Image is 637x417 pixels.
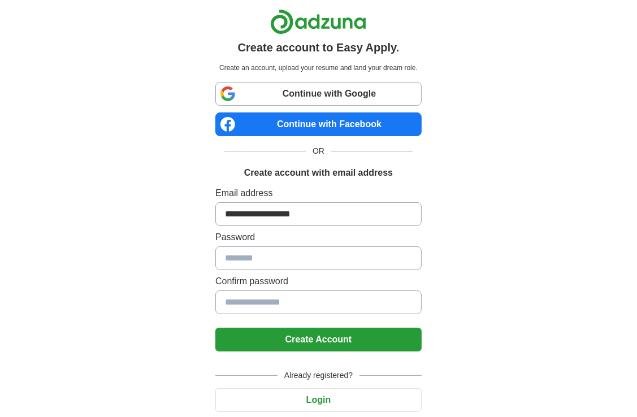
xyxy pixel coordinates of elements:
[215,328,422,351] button: Create Account
[238,39,400,56] h1: Create account to Easy Apply.
[270,9,366,34] img: Adzuna logo
[215,395,422,405] a: Login
[244,166,393,180] h1: Create account with email address
[215,275,422,288] label: Confirm password
[215,112,422,136] a: Continue with Facebook
[218,63,419,73] p: Create an account, upload your resume and land your dream role.
[306,145,331,157] span: OR
[215,388,422,412] button: Login
[215,186,422,200] label: Email address
[278,370,359,381] span: Already registered?
[215,82,422,106] a: Continue with Google
[215,231,422,244] label: Password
